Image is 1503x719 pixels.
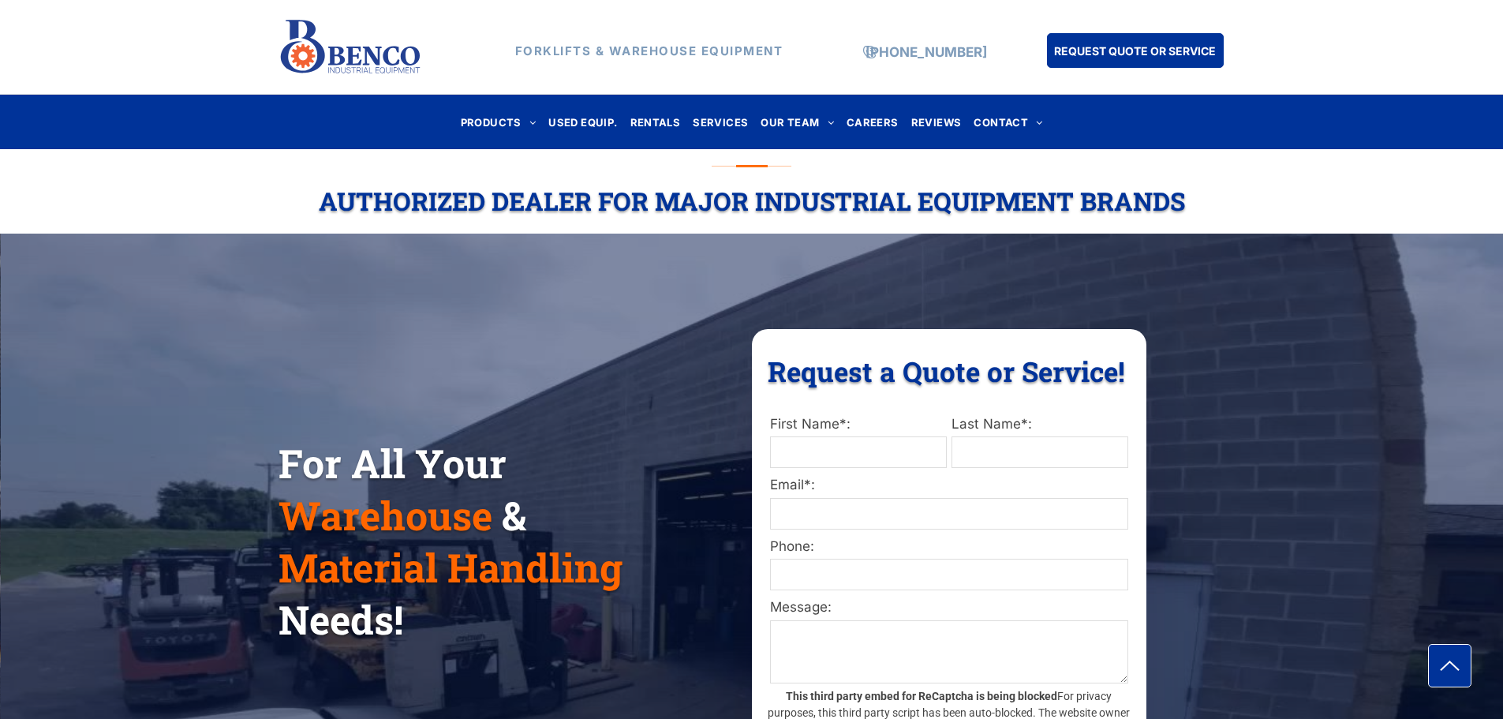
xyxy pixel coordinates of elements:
[905,111,968,133] a: REVIEWS
[624,111,687,133] a: RENTALS
[502,489,526,541] span: &
[770,475,1128,496] label: Email*:
[454,111,543,133] a: PRODUCTS
[319,184,1185,218] span: Authorized Dealer For Major Industrial Equipment Brands
[686,111,754,133] a: SERVICES
[770,537,1128,557] label: Phone:
[1047,33,1224,68] a: REQUEST QUOTE OR SERVICE
[279,541,623,594] span: Material Handling
[1054,36,1216,66] span: REQUEST QUOTE OR SERVICE
[967,111,1049,133] a: CONTACT
[768,353,1125,389] span: Request a Quote or Service!
[770,597,1128,618] label: Message:
[279,437,507,489] span: For All Your
[840,111,905,133] a: CAREERS
[515,43,783,58] strong: FORKLIFTS & WAREHOUSE EQUIPMENT
[786,690,1057,702] strong: This third party embed for ReCaptcha is being blocked
[866,44,987,60] a: [PHONE_NUMBER]
[754,111,840,133] a: OUR TEAM
[770,414,947,435] label: First Name*:
[279,489,492,541] span: Warehouse
[542,111,623,133] a: USED EQUIP.
[279,594,403,646] span: Needs!
[952,414,1128,435] label: Last Name*:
